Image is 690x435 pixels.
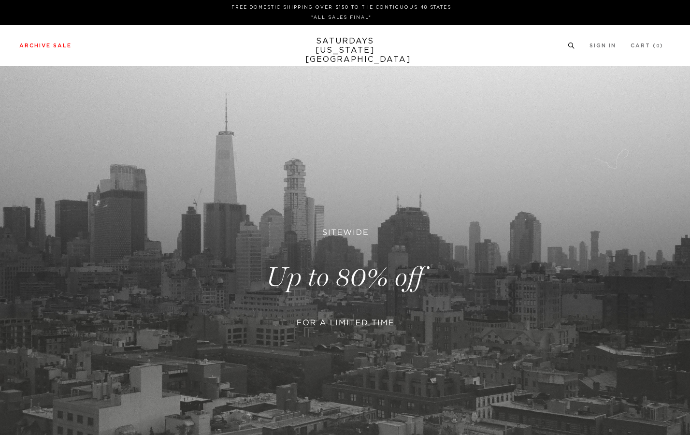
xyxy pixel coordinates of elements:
[23,4,660,11] p: FREE DOMESTIC SHIPPING OVER $150 TO THE CONTIGUOUS 48 STATES
[23,14,660,21] p: *ALL SALES FINAL*
[305,37,385,64] a: SATURDAYS[US_STATE][GEOGRAPHIC_DATA]
[631,43,663,48] a: Cart (0)
[589,43,616,48] a: Sign In
[19,43,72,48] a: Archive Sale
[656,44,660,48] small: 0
